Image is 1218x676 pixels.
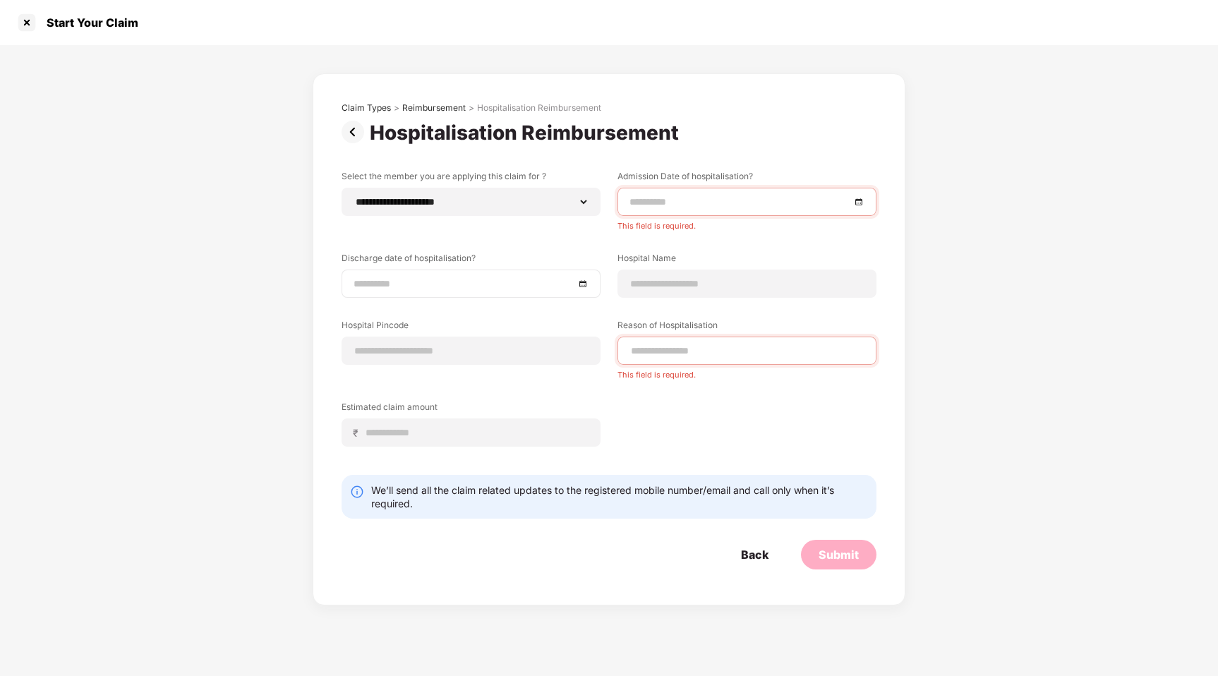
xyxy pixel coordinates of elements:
div: Reimbursement [402,102,466,114]
div: This field is required. [617,365,876,380]
label: Hospital Pincode [342,319,601,337]
div: We’ll send all the claim related updates to the registered mobile number/email and call only when... [371,483,868,510]
label: Hospital Name [617,252,876,270]
span: ₹ [353,426,364,440]
label: Admission Date of hospitalisation? [617,170,876,188]
div: Start Your Claim [38,16,138,30]
div: > [469,102,474,114]
div: Back [741,547,768,562]
div: Hospitalisation Reimbursement [477,102,601,114]
img: svg+xml;base64,PHN2ZyBpZD0iUHJldi0zMngzMiIgeG1sbnM9Imh0dHA6Ly93d3cudzMub3JnLzIwMDAvc3ZnIiB3aWR0aD... [342,121,370,143]
div: Submit [819,547,859,562]
img: svg+xml;base64,PHN2ZyBpZD0iSW5mby0yMHgyMCIgeG1sbnM9Imh0dHA6Ly93d3cudzMub3JnLzIwMDAvc3ZnIiB3aWR0aD... [350,485,364,499]
label: Select the member you are applying this claim for ? [342,170,601,188]
div: Hospitalisation Reimbursement [370,121,685,145]
label: Reason of Hospitalisation [617,319,876,337]
div: > [394,102,399,114]
label: Discharge date of hospitalisation? [342,252,601,270]
div: This field is required. [617,216,876,231]
div: Claim Types [342,102,391,114]
label: Estimated claim amount [342,401,601,418]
